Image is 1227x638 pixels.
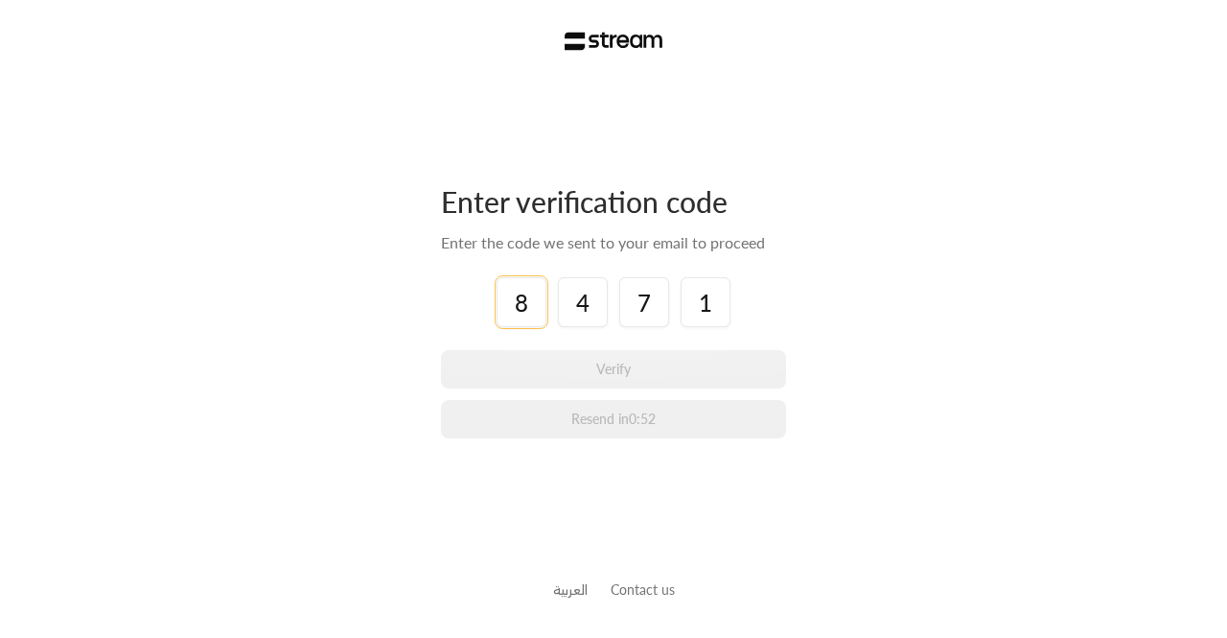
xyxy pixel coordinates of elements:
div: Enter verification code [441,183,786,220]
div: Enter the code we sent to your email to proceed [441,231,786,254]
button: Contact us [611,579,675,600]
img: Stream Logo [565,32,663,51]
a: العربية [553,572,588,607]
a: Contact us [611,581,675,598]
